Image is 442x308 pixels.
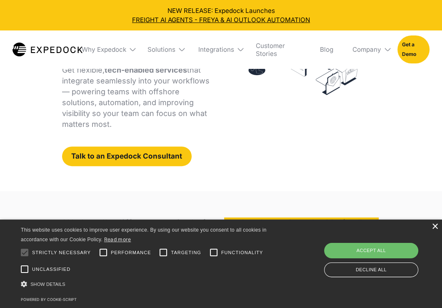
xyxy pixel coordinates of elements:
iframe: Chat Widget [400,268,442,308]
span: Unclassified [32,266,70,273]
span: This website uses cookies to improve user experience. By using our website you consent to all coo... [21,227,266,242]
div: Why Expedock [75,30,135,68]
span: Strictly necessary [32,249,91,256]
div: Integrations [198,45,234,53]
div: Solutions [147,45,175,53]
div: Decline all [324,263,418,277]
span: Show details [30,282,65,287]
a: Blog [314,30,340,68]
div: NEW RELEASE: Expedock Launches [6,6,436,24]
a: Get a Demo [397,35,430,63]
span: Targeting [171,249,201,256]
strong: Technology, Supply Chain, Real Estate and Finance [175,217,379,245]
div: Why Expedock [82,45,126,53]
strong: We handle different verticals from [63,217,224,230]
div: Solutions [141,30,185,68]
a: Powered by cookie-script [21,297,77,302]
a: FREIGHT AI AGENTS - FREYA & AI OUTLOOK AUTOMATION [6,15,436,24]
div: Company [352,45,381,53]
div: Integrations [192,30,243,68]
a: Talk to an Expedock Consultant [62,146,192,167]
div: Company [346,30,391,68]
div: Show details [21,279,281,290]
div: Close [432,224,438,230]
p: Get flexible, that integrate seamlessly into your workflows — powering teams with offshore soluti... [62,65,211,130]
a: Read more [104,236,131,242]
span: Performance [111,249,151,256]
span: Functionality [221,249,263,256]
strong: tech-enabled services [105,66,187,74]
a: Customer Stories [250,30,307,68]
div: Accept all [324,243,418,258]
